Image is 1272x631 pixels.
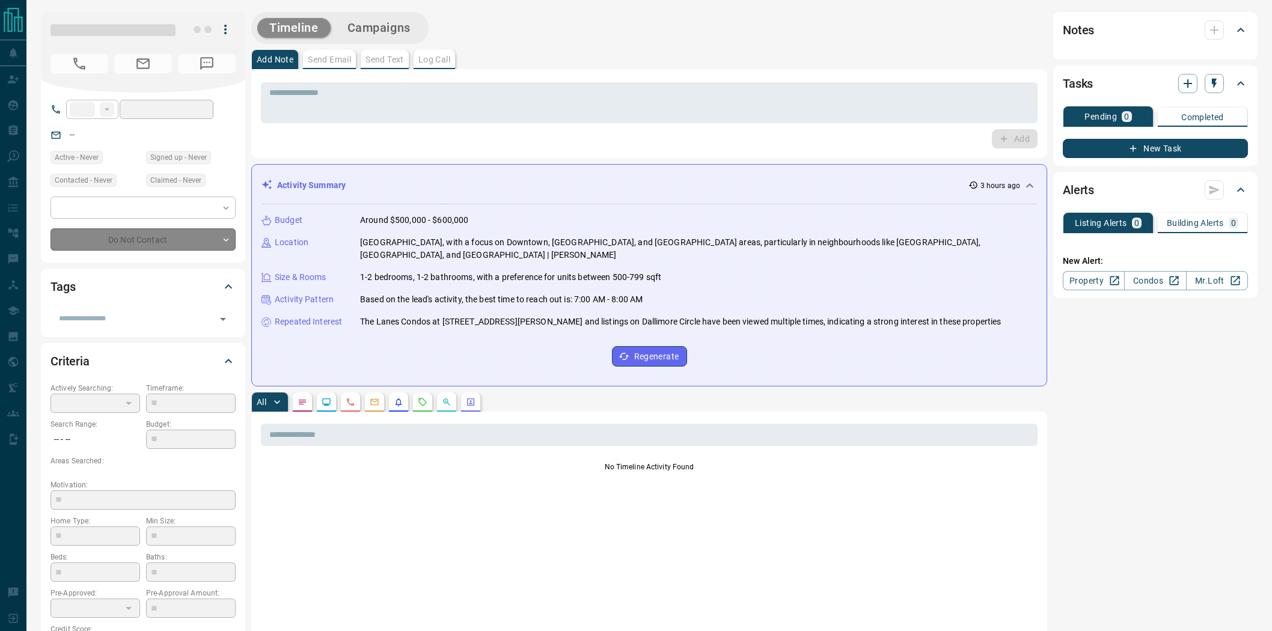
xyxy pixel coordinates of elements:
div: Tags [50,272,236,301]
p: Completed [1181,113,1224,121]
h2: Alerts [1063,180,1094,200]
svg: Listing Alerts [394,397,403,407]
div: Criteria [50,347,236,376]
svg: Requests [418,397,427,407]
p: Min Size: [146,516,236,526]
h2: Criteria [50,352,90,371]
p: Budget [275,214,302,227]
p: Pre-Approved: [50,588,140,599]
span: No Number [178,54,236,73]
svg: Agent Actions [466,397,475,407]
p: 1-2 bedrooms, 1-2 bathrooms, with a preference for units between 500-799 sqft [360,271,661,284]
h2: Tasks [1063,74,1093,93]
h2: Notes [1063,20,1094,40]
div: Tasks [1063,69,1248,98]
p: Add Note [257,55,293,64]
div: Do Not Contact [50,228,236,251]
button: Regenerate [612,346,687,367]
p: Motivation: [50,480,236,490]
p: Beds: [50,552,140,562]
p: The Lanes Condos at [STREET_ADDRESS][PERSON_NAME] and listings on Dallimore Circle have been view... [360,315,1001,328]
a: Condos [1124,271,1186,290]
span: Claimed - Never [150,174,201,186]
div: Alerts [1063,175,1248,204]
p: Location [275,236,308,249]
p: [GEOGRAPHIC_DATA], with a focus on Downtown, [GEOGRAPHIC_DATA], and [GEOGRAPHIC_DATA] areas, part... [360,236,1037,261]
p: Activity Pattern [275,293,334,306]
p: Search Range: [50,419,140,430]
svg: Opportunities [442,397,451,407]
p: Areas Searched: [50,456,236,466]
div: Notes [1063,16,1248,44]
p: New Alert: [1063,255,1248,267]
span: No Email [114,54,172,73]
div: Activity Summary3 hours ago [261,174,1037,197]
p: All [257,398,266,406]
p: 0 [1231,219,1236,227]
p: Building Alerts [1167,219,1224,227]
p: Baths: [146,552,236,562]
span: Contacted - Never [55,174,112,186]
p: Pre-Approval Amount: [146,588,236,599]
button: Timeline [257,18,331,38]
svg: Notes [298,397,307,407]
button: New Task [1063,139,1248,158]
p: Pending [1084,112,1117,121]
p: Budget: [146,419,236,430]
p: Around $500,000 - $600,000 [360,214,468,227]
a: -- [70,130,75,139]
p: Home Type: [50,516,140,526]
p: Timeframe: [146,383,236,394]
p: Based on the lead's activity, the best time to reach out is: 7:00 AM - 8:00 AM [360,293,643,306]
span: No Number [50,54,108,73]
p: Listing Alerts [1075,219,1127,227]
p: 0 [1134,219,1139,227]
svg: Emails [370,397,379,407]
p: Activity Summary [277,179,346,192]
p: 3 hours ago [980,180,1020,191]
a: Mr.Loft [1186,271,1248,290]
a: Property [1063,271,1125,290]
p: Size & Rooms [275,271,326,284]
p: 0 [1124,112,1129,121]
svg: Calls [346,397,355,407]
span: Signed up - Never [150,151,207,163]
h2: Tags [50,277,75,296]
p: Actively Searching: [50,383,140,394]
p: No Timeline Activity Found [261,462,1038,472]
button: Open [215,311,231,328]
svg: Lead Browsing Activity [322,397,331,407]
span: Active - Never [55,151,99,163]
button: Campaigns [335,18,423,38]
p: -- - -- [50,430,140,450]
p: Repeated Interest [275,315,342,328]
